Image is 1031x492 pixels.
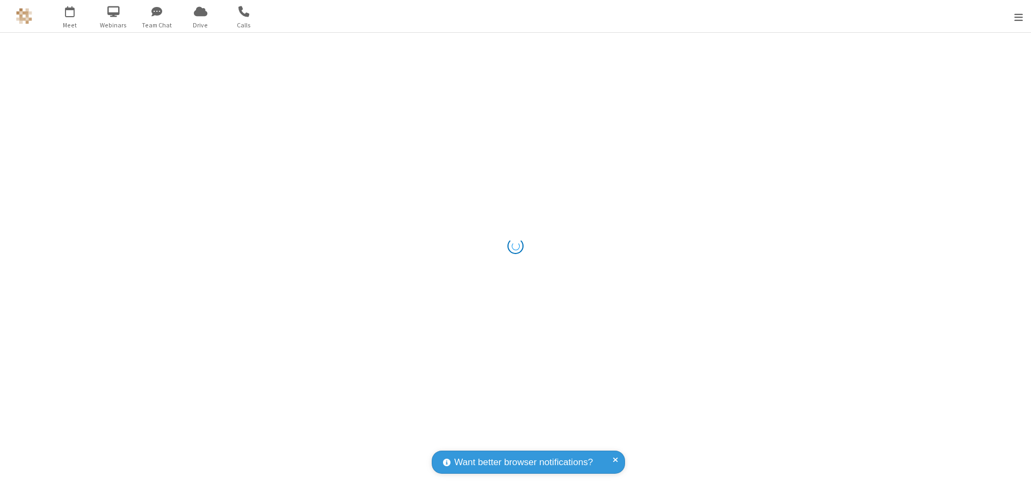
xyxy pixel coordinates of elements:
[180,20,221,30] span: Drive
[16,8,32,24] img: QA Selenium DO NOT DELETE OR CHANGE
[224,20,264,30] span: Calls
[454,455,593,469] span: Want better browser notifications?
[93,20,134,30] span: Webinars
[50,20,90,30] span: Meet
[137,20,177,30] span: Team Chat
